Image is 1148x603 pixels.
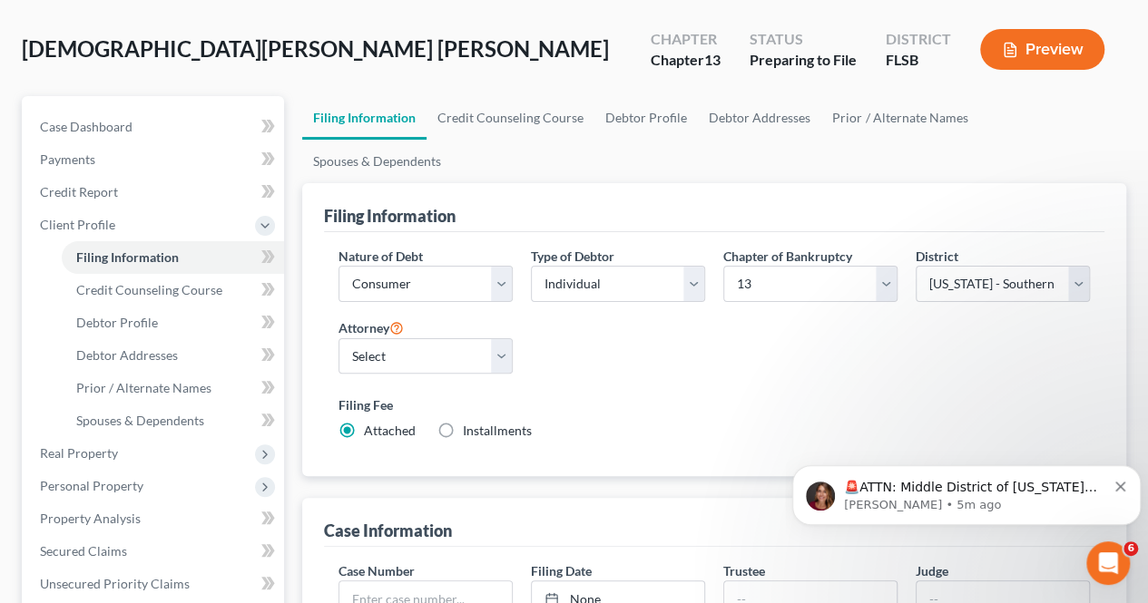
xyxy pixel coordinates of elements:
[463,423,532,438] span: Installments
[339,561,415,580] label: Case Number
[594,96,698,140] a: Debtor Profile
[62,274,284,306] a: Credit Counseling Course
[25,568,284,600] a: Unsecured Priority Claims
[40,576,190,591] span: Unsecured Priority Claims
[40,478,143,493] span: Personal Property
[62,241,284,274] a: Filing Information
[339,316,404,338] label: Attorney
[821,96,978,140] a: Prior / Alternate Names
[62,372,284,404] a: Prior / Alternate Names
[916,247,958,266] label: District
[339,247,423,266] label: Nature of Debt
[76,249,179,265] span: Filing Information
[25,176,284,209] a: Credit Report
[531,561,592,580] label: Filing Date
[25,502,284,535] a: Property Analysis
[723,247,852,266] label: Chapter of Bankruptcy
[40,445,118,461] span: Real Property
[723,561,765,580] label: Trustee
[62,339,284,372] a: Debtor Addresses
[76,347,178,363] span: Debtor Addresses
[302,96,427,140] a: Filing Information
[980,29,1104,70] button: Preview
[302,140,452,183] a: Spouses & Dependents
[1086,541,1130,585] iframe: Intercom live chat
[62,404,284,437] a: Spouses & Dependents
[750,50,857,71] div: Preparing to File
[40,119,132,134] span: Case Dashboard
[339,395,1090,414] label: Filing Fee
[324,205,456,227] div: Filing Information
[750,29,857,50] div: Status
[76,413,204,428] span: Spouses & Dependents
[698,96,821,140] a: Debtor Addresses
[704,51,721,68] span: 13
[427,96,594,140] a: Credit Counseling Course
[22,35,609,62] span: [DEMOGRAPHIC_DATA][PERSON_NAME] [PERSON_NAME]
[40,151,95,167] span: Payments
[76,282,222,297] span: Credit Counseling Course
[76,315,158,330] span: Debtor Profile
[25,111,284,143] a: Case Dashboard
[40,543,127,559] span: Secured Claims
[25,143,284,176] a: Payments
[62,306,284,339] a: Debtor Profile
[651,50,721,71] div: Chapter
[1123,541,1138,556] span: 6
[324,520,452,541] div: Case Information
[76,380,211,395] span: Prior / Alternate Names
[651,29,721,50] div: Chapter
[886,50,951,71] div: FLSB
[785,427,1148,554] iframe: Intercom notifications message
[40,217,115,232] span: Client Profile
[531,247,614,266] label: Type of Debtor
[25,535,284,568] a: Secured Claims
[364,423,416,438] span: Attached
[40,511,141,526] span: Property Analysis
[886,29,951,50] div: District
[40,184,118,199] span: Credit Report
[916,561,948,580] label: Judge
